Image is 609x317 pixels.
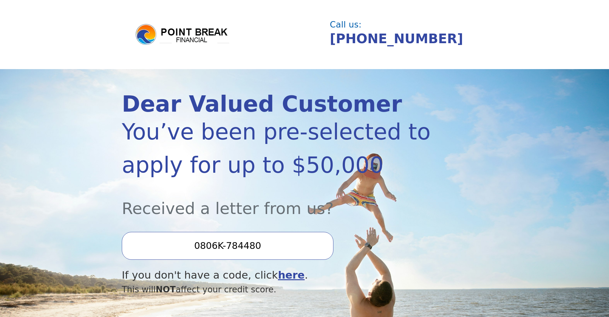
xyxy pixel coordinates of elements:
[122,232,333,259] input: Enter your Offer Code:
[122,267,433,283] div: If you don't have a code, click .
[278,269,305,281] a: here
[135,23,230,46] img: logo.png
[122,115,433,182] div: You’ve been pre-selected to apply for up to $50,000
[330,31,463,46] a: [PHONE_NUMBER]
[122,182,433,220] div: Received a letter from us?
[330,20,482,29] div: Call us:
[122,283,433,296] div: This will affect your credit score.
[156,284,176,294] span: NOT
[122,93,433,115] div: Dear Valued Customer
